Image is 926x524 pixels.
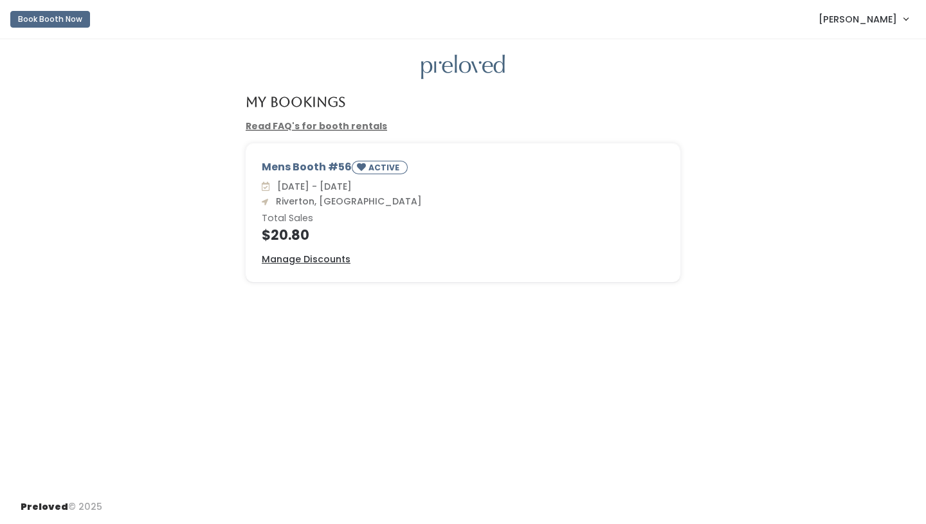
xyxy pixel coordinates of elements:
small: ACTIVE [368,162,402,173]
span: Riverton, [GEOGRAPHIC_DATA] [271,195,422,208]
u: Manage Discounts [262,253,350,266]
a: [PERSON_NAME] [806,5,921,33]
a: Book Booth Now [10,5,90,33]
span: [PERSON_NAME] [819,12,897,26]
h6: Total Sales [262,213,664,224]
a: Manage Discounts [262,253,350,266]
div: Mens Booth #56 [262,159,664,179]
a: Read FAQ's for booth rentals [246,120,387,132]
button: Book Booth Now [10,11,90,28]
h4: $20.80 [262,228,664,242]
h4: My Bookings [246,95,345,109]
span: Preloved [21,500,68,513]
div: © 2025 [21,490,102,514]
span: [DATE] - [DATE] [272,180,352,193]
img: preloved logo [421,55,505,80]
